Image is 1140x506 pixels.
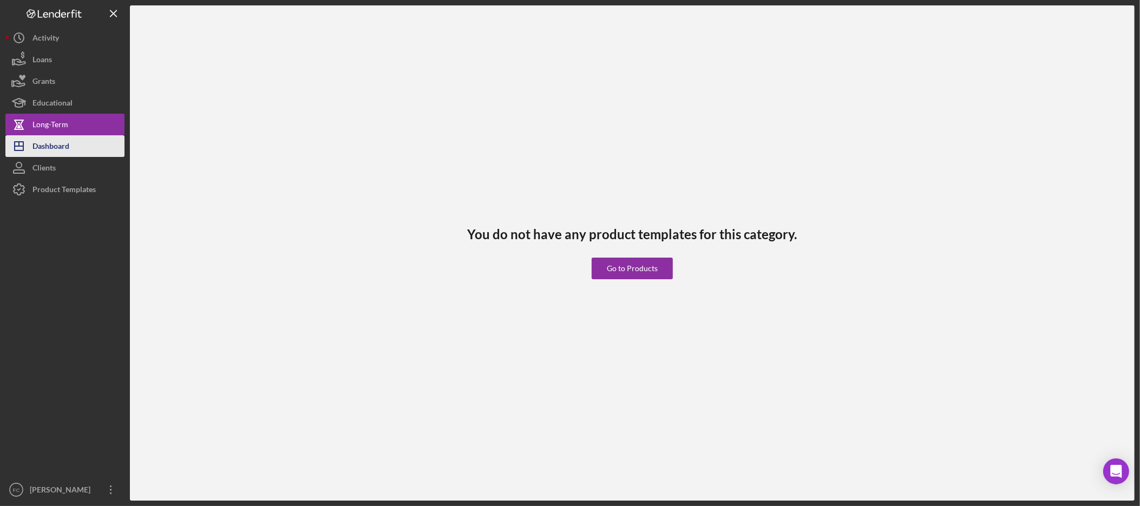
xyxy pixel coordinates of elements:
[5,479,125,501] button: FC[PERSON_NAME]
[13,487,20,493] text: FC
[32,70,55,95] div: Grants
[5,92,125,114] button: Educational
[32,179,96,203] div: Product Templates
[468,227,797,242] h3: You do not have any product templates for this category.
[5,114,125,135] button: Long-Term
[32,27,59,51] div: Activity
[32,114,68,138] div: Long-Term
[5,135,125,157] button: Dashboard
[5,157,125,179] button: Clients
[27,479,97,503] div: [PERSON_NAME]
[1103,458,1129,484] div: Open Intercom Messenger
[5,70,125,92] button: Grants
[592,258,673,279] button: Go to Products
[5,179,125,200] button: Product Templates
[5,49,125,70] button: Loans
[32,49,52,73] div: Loans
[32,92,73,116] div: Educational
[32,157,56,181] div: Clients
[607,258,658,279] div: Go to Products
[5,27,125,49] button: Activity
[32,135,69,160] div: Dashboard
[592,241,673,279] a: Go to Products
